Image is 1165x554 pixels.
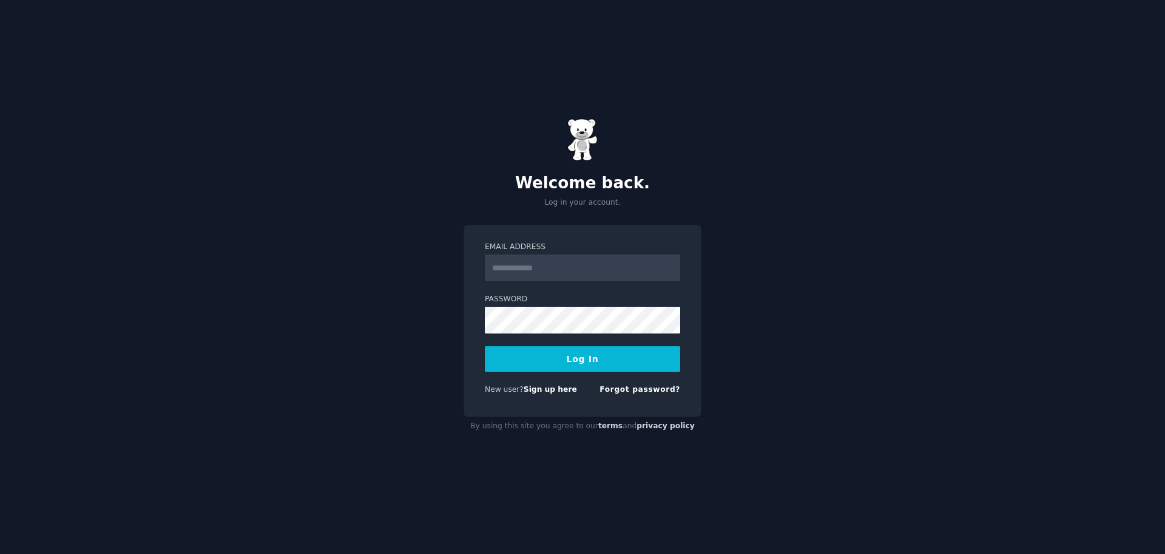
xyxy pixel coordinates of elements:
button: Log In [485,346,680,372]
h2: Welcome back. [464,174,701,193]
a: terms [598,422,623,430]
a: privacy policy [637,422,695,430]
a: Forgot password? [599,385,680,394]
label: Password [485,294,680,305]
p: Log in your account. [464,197,701,208]
label: Email Address [485,242,680,253]
div: By using this site you agree to our and [464,417,701,436]
img: Gummy Bear [567,118,598,161]
a: Sign up here [524,385,577,394]
span: New user? [485,385,524,394]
